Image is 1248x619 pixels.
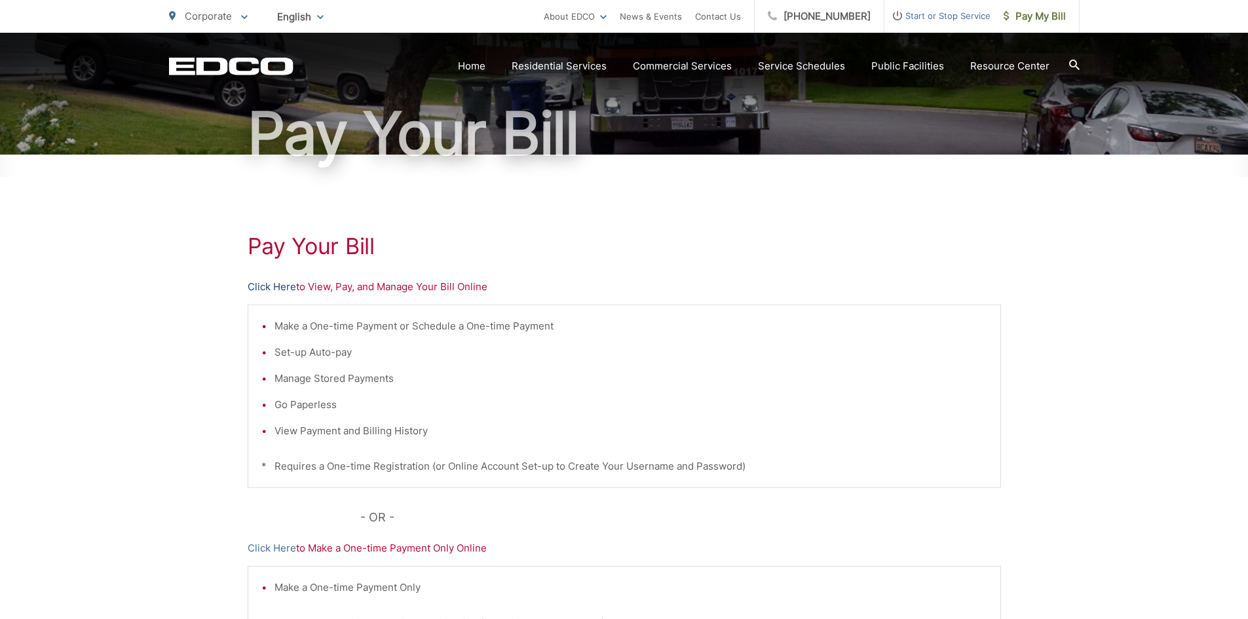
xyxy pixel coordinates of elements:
[695,9,741,24] a: Contact Us
[758,58,845,74] a: Service Schedules
[248,540,296,556] a: Click Here
[248,233,1001,259] h1: Pay Your Bill
[274,423,987,439] li: View Payment and Billing History
[274,371,987,386] li: Manage Stored Payments
[970,58,1049,74] a: Resource Center
[512,58,607,74] a: Residential Services
[871,58,944,74] a: Public Facilities
[169,57,293,75] a: EDCD logo. Return to the homepage.
[620,9,682,24] a: News & Events
[185,10,232,22] span: Corporate
[274,397,987,413] li: Go Paperless
[633,58,732,74] a: Commercial Services
[248,540,1001,556] p: to Make a One-time Payment Only Online
[248,279,1001,295] p: to View, Pay, and Manage Your Bill Online
[360,508,1001,527] p: - OR -
[544,9,607,24] a: About EDCO
[248,279,296,295] a: Click Here
[169,101,1080,166] h1: Pay Your Bill
[274,580,987,595] li: Make a One-time Payment Only
[1004,9,1066,24] span: Pay My Bill
[267,5,333,28] span: English
[458,58,485,74] a: Home
[274,345,987,360] li: Set-up Auto-pay
[261,459,987,474] p: * Requires a One-time Registration (or Online Account Set-up to Create Your Username and Password)
[274,318,987,334] li: Make a One-time Payment or Schedule a One-time Payment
